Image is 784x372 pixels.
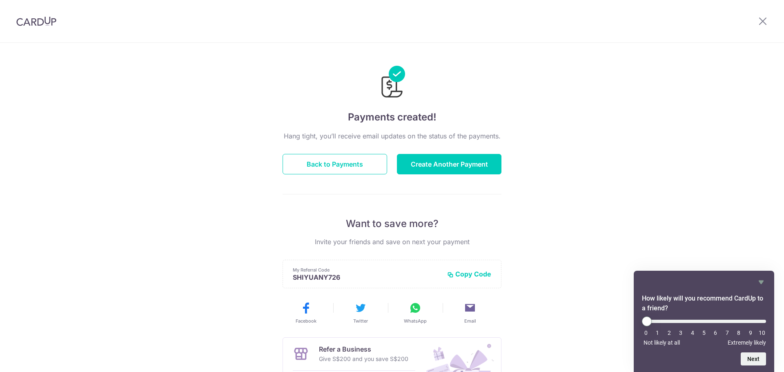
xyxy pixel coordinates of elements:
p: Give S$200 and you save S$200 [319,354,408,364]
li: 3 [677,330,685,336]
li: 1 [653,330,661,336]
button: Back to Payments [283,154,387,174]
img: CardUp [16,16,56,26]
p: My Referral Code [293,267,441,273]
li: 10 [758,330,766,336]
button: Create Another Payment [397,154,501,174]
span: Facebook [296,318,316,324]
li: 7 [723,330,731,336]
div: How likely will you recommend CardUp to a friend? Select an option from 0 to 10, with 0 being Not... [642,277,766,365]
p: Invite your friends and save on next your payment [283,237,501,247]
li: 0 [642,330,650,336]
span: Not likely at all [644,339,680,346]
button: Facebook [282,301,330,324]
li: 4 [688,330,697,336]
li: 5 [700,330,708,336]
button: Hide survey [756,277,766,287]
button: Next question [741,352,766,365]
button: Copy Code [447,270,491,278]
p: Hang tight, you’ll receive email updates on the status of the payments. [283,131,501,141]
h4: Payments created! [283,110,501,125]
button: WhatsApp [391,301,439,324]
span: WhatsApp [404,318,427,324]
li: 8 [735,330,743,336]
span: Email [464,318,476,324]
div: How likely will you recommend CardUp to a friend? Select an option from 0 to 10, with 0 being Not... [642,316,766,346]
span: Twitter [353,318,368,324]
p: SHIYUANY726 [293,273,441,281]
button: Twitter [336,301,385,324]
li: 6 [711,330,719,336]
img: Payments [379,66,405,100]
li: 2 [665,330,673,336]
li: 9 [746,330,755,336]
span: Extremely likely [728,339,766,346]
p: Want to save more? [283,217,501,230]
h2: How likely will you recommend CardUp to a friend? Select an option from 0 to 10, with 0 being Not... [642,294,766,313]
button: Email [446,301,494,324]
p: Refer a Business [319,344,408,354]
